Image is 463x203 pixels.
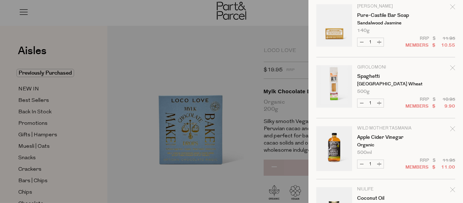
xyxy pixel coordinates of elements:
div: Remove Spaghetti [450,64,455,74]
span: 500ml [357,150,372,155]
p: Niulife [357,187,413,192]
span: 140g [357,28,370,33]
div: Remove Apple Cider Vinegar [450,125,455,135]
p: Sandalwood Jasmine [357,21,413,25]
a: Pure-Castile Bar Soap [357,13,413,18]
p: [PERSON_NAME] [357,4,413,9]
div: Remove Coconut Oil [450,186,455,196]
span: 500g [357,89,370,94]
p: Wild Mother Tasmania [357,126,413,131]
p: Girolomoni [357,65,413,70]
a: Apple Cider Vinegar [357,135,413,140]
p: Organic [357,143,413,147]
div: Remove Pure-Castile Bar Soap [450,3,455,13]
p: [GEOGRAPHIC_DATA] Wheat [357,82,413,86]
input: QTY Pure-Castile Bar Soap [366,38,375,46]
a: Coconut Oil [357,196,413,201]
a: Spaghetti [357,74,413,79]
input: QTY Spaghetti [366,99,375,107]
input: QTY Apple Cider Vinegar [366,160,375,168]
